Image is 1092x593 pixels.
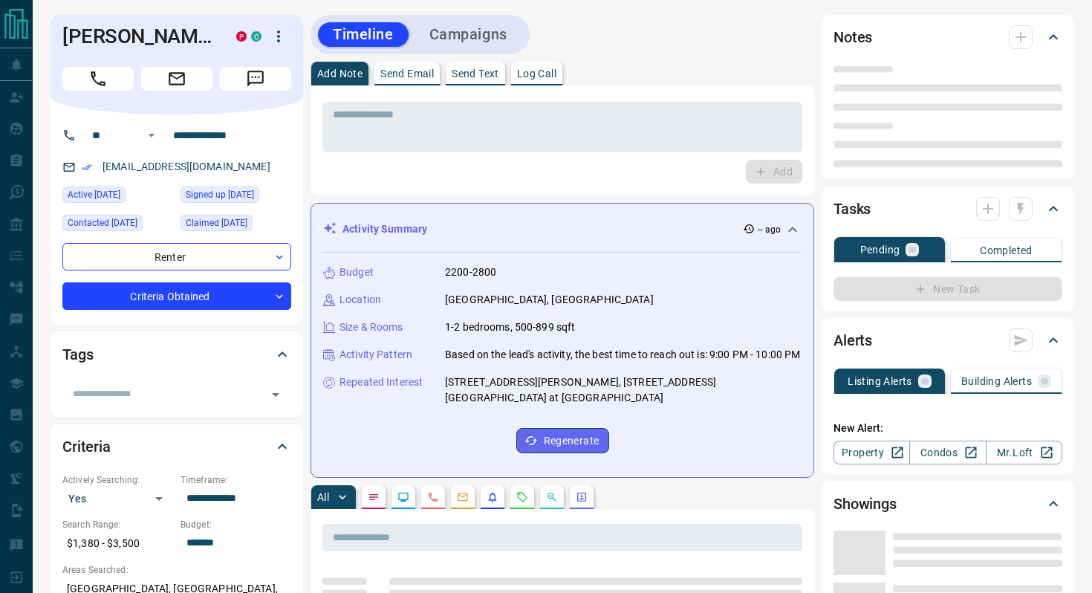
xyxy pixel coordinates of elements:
p: 1-2 bedrooms, 500-899 sqft [445,320,575,335]
p: Pending [860,244,900,255]
p: Completed [980,245,1033,256]
button: Timeline [318,22,409,47]
p: Add Note [317,68,363,79]
svg: Emails [457,491,469,503]
div: Sat Mar 01 2025 [181,215,291,236]
svg: Listing Alerts [487,491,498,503]
div: Notes [833,19,1062,55]
svg: Requests [516,491,528,503]
p: Budget: [181,518,291,531]
span: Active [DATE] [68,187,120,202]
p: [STREET_ADDRESS][PERSON_NAME], [STREET_ADDRESS][GEOGRAPHIC_DATA] at [GEOGRAPHIC_DATA] [445,375,802,406]
div: property.ca [236,31,247,42]
span: Message [220,67,291,91]
div: Tags [62,337,291,372]
span: Email [141,67,212,91]
button: Campaigns [415,22,522,47]
p: Areas Searched: [62,563,291,577]
div: Criteria Obtained [62,282,291,310]
span: Signed up [DATE] [186,187,254,202]
a: Mr.Loft [986,441,1062,464]
p: Activity Summary [342,221,427,237]
p: Log Call [517,68,556,79]
div: Thu Mar 06 2025 [62,215,173,236]
p: Actively Searching: [62,473,173,487]
svg: Notes [368,491,380,503]
svg: Opportunities [546,491,558,503]
p: Send Email [380,68,434,79]
h2: Criteria [62,435,111,458]
svg: Agent Actions [576,491,588,503]
p: Activity Pattern [339,347,412,363]
div: Tasks [833,191,1062,227]
button: Open [265,384,286,405]
svg: Calls [427,491,439,503]
div: Showings [833,486,1062,522]
h2: Showings [833,492,897,516]
div: Alerts [833,323,1062,358]
a: [EMAIL_ADDRESS][DOMAIN_NAME] [103,161,270,172]
svg: Lead Browsing Activity [397,491,409,503]
p: New Alert: [833,421,1062,436]
p: Building Alerts [961,376,1032,386]
p: All [317,492,329,502]
svg: Email Verified [82,162,92,172]
h2: Alerts [833,328,872,352]
p: Budget [339,265,374,280]
h2: Notes [833,25,872,49]
button: Open [143,126,160,144]
h1: [PERSON_NAME] [62,25,214,48]
div: Renter [62,243,291,270]
p: Location [339,292,381,308]
span: Claimed [DATE] [186,216,247,230]
p: Repeated Interest [339,375,423,390]
div: Sun Mar 24 2024 [181,187,291,207]
p: Search Range: [62,518,173,531]
h2: Tasks [833,197,871,221]
a: Condos [909,441,986,464]
p: Based on the lead's activity, the best time to reach out is: 9:00 PM - 10:00 PM [445,347,800,363]
p: Send Text [452,68,499,79]
span: Call [62,67,134,91]
div: Yes [62,487,173,511]
div: Sun Aug 10 2025 [62,187,173,207]
p: Timeframe: [181,473,291,487]
button: Regenerate [516,428,609,453]
span: Contacted [DATE] [68,216,137,230]
a: Property [833,441,910,464]
p: $1,380 - $3,500 [62,531,173,556]
h2: Tags [62,343,93,366]
div: condos.ca [251,31,261,42]
div: Criteria [62,429,291,464]
p: -- ago [758,223,781,236]
p: Listing Alerts [848,376,912,386]
p: Size & Rooms [339,320,403,335]
div: Activity Summary-- ago [323,216,802,243]
p: 2200-2800 [445,265,496,280]
p: [GEOGRAPHIC_DATA], [GEOGRAPHIC_DATA] [445,292,654,308]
